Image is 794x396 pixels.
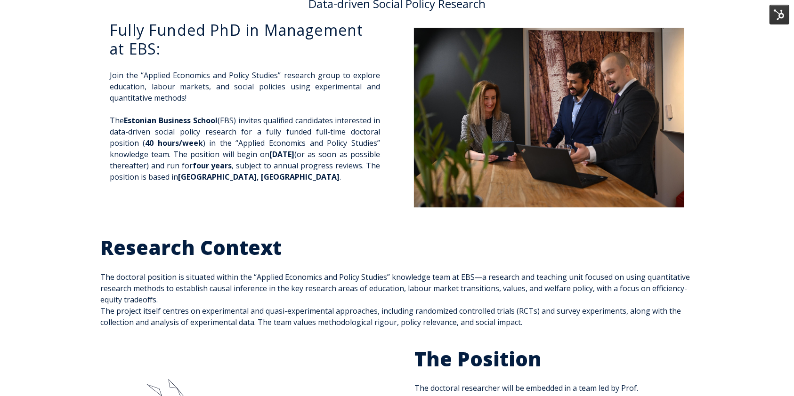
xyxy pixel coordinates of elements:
span: 40 hours/week [145,138,203,148]
h2: The Position [414,347,694,372]
span: The doctoral position is situated within the “Applied Economics and Policy Studies” knowledge tea... [100,235,694,327]
p: The (EBS) invites qualified candidates interested in data-driven social policy research for a ful... [110,115,380,182]
h2: Research Context [100,235,694,260]
span: [GEOGRAPHIC_DATA], [GEOGRAPHIC_DATA] [178,172,340,182]
p: Join the “Applied Economics and Policy Studies” research group to explore education, labour marke... [110,70,380,103]
h3: Fully Funded PhD in Management at EBS: [110,21,380,58]
span: Estonian Business School [124,115,218,126]
span: [DATE] [269,149,294,159]
img: HubSpot Tools Menu Toggle [770,5,789,24]
img: DSC_0993 [414,28,684,207]
span: four years [193,160,232,171]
